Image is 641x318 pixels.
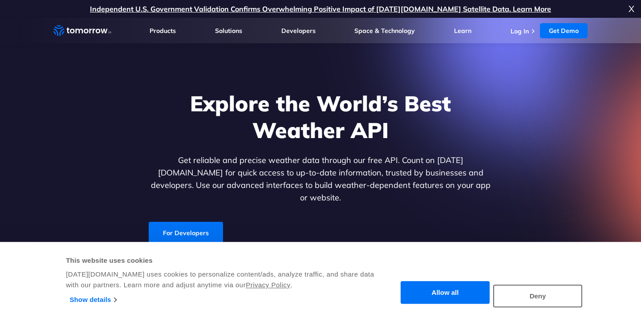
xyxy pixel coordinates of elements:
[53,24,111,37] a: Home link
[540,23,588,38] a: Get Demo
[281,27,316,35] a: Developers
[215,27,242,35] a: Solutions
[149,222,223,244] a: For Developers
[246,281,290,289] a: Privacy Policy
[66,255,385,266] div: This website uses cookies
[511,27,529,35] a: Log In
[454,27,471,35] a: Learn
[149,154,492,204] p: Get reliable and precise weather data through our free API. Count on [DATE][DOMAIN_NAME] for quic...
[401,281,490,304] button: Allow all
[90,4,551,13] a: Independent U.S. Government Validation Confirms Overwhelming Positive Impact of [DATE][DOMAIN_NAM...
[149,90,492,143] h1: Explore the World’s Best Weather API
[70,293,117,306] a: Show details
[66,269,385,290] div: [DATE][DOMAIN_NAME] uses cookies to personalize content/ads, analyze traffic, and share data with...
[150,27,176,35] a: Products
[354,27,415,35] a: Space & Technology
[493,285,582,307] button: Deny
